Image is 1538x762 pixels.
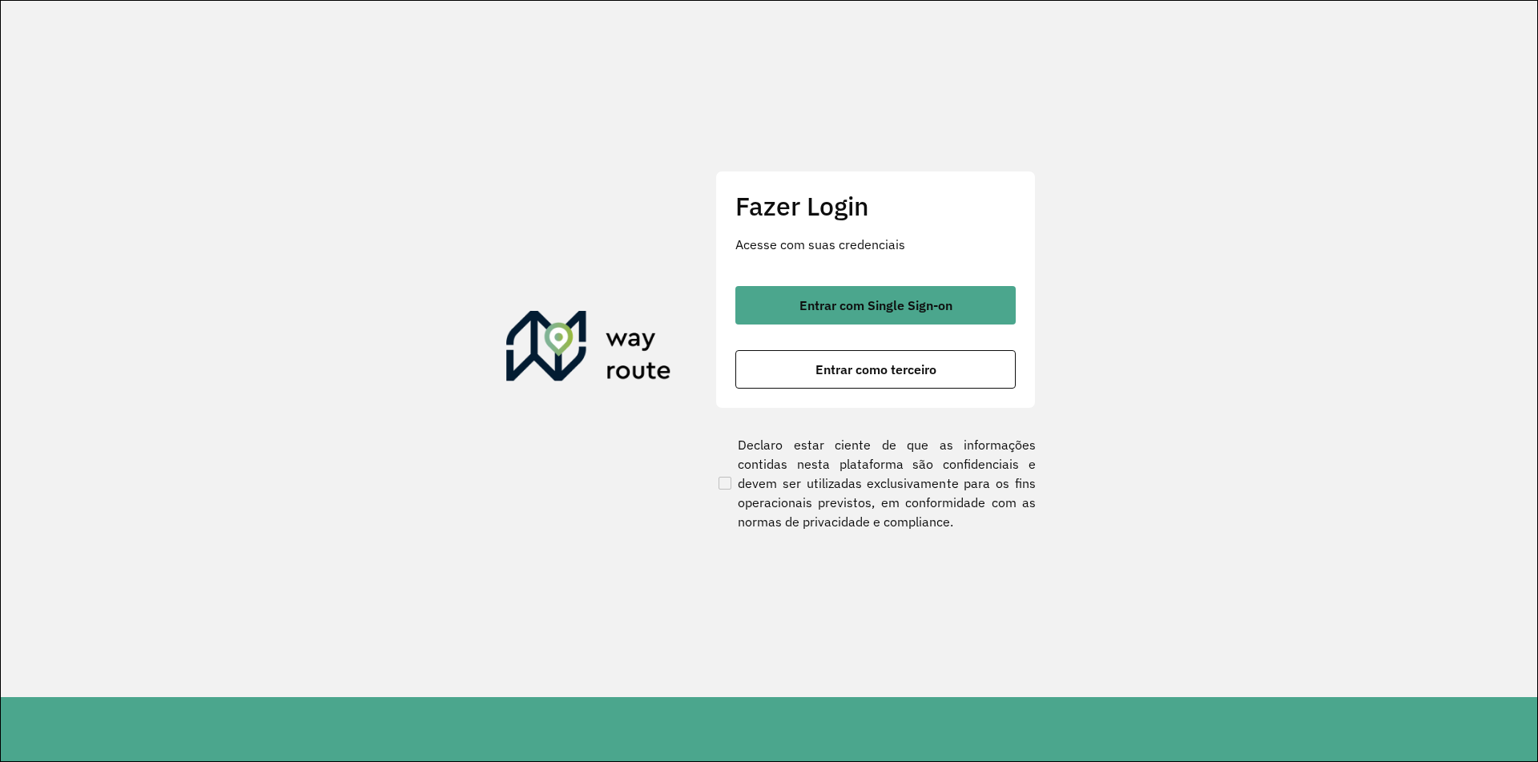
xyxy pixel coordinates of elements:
[715,435,1036,531] label: Declaro estar ciente de que as informações contidas nesta plataforma são confidenciais e devem se...
[735,235,1016,254] p: Acesse com suas credenciais
[799,299,952,312] span: Entrar com Single Sign-on
[735,191,1016,221] h2: Fazer Login
[506,311,671,388] img: Roteirizador AmbevTech
[815,363,936,376] span: Entrar como terceiro
[735,350,1016,389] button: button
[735,286,1016,325] button: button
